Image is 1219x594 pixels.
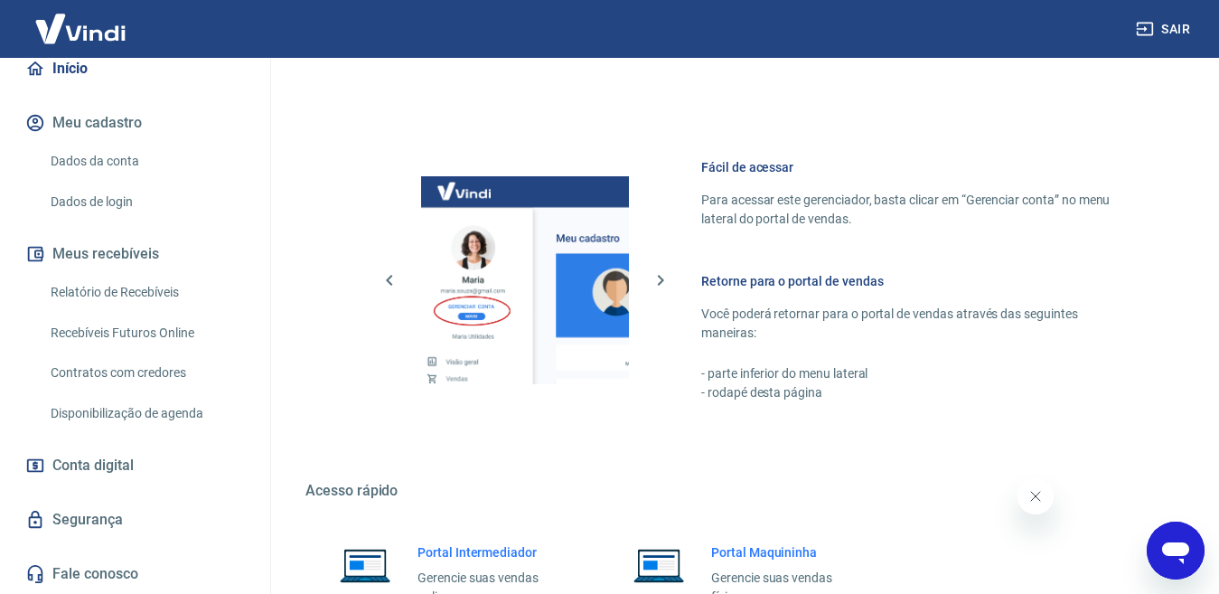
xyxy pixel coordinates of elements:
a: Dados de login [43,184,248,221]
p: Para acessar este gerenciador, basta clicar em “Gerenciar conta” no menu lateral do portal de ven... [701,191,1132,229]
a: Disponibilização de agenda [43,395,248,432]
h5: Acesso rápido [305,482,1176,500]
a: Dados da conta [43,143,248,180]
a: Contratos com credores [43,354,248,391]
h6: Retorne para o portal de vendas [701,272,1132,290]
a: Segurança [22,500,248,540]
h6: Portal Intermediador [417,543,567,561]
img: Imagem da dashboard mostrando o botão de gerenciar conta na sidebar no lado esquerdo [421,176,629,384]
a: Início [22,49,248,89]
p: Você poderá retornar para o portal de vendas através das seguintes maneiras: [701,305,1132,343]
img: Vindi [22,1,139,56]
a: Relatório de Recebíveis [43,274,248,311]
button: Sair [1132,13,1197,46]
a: Recebíveis Futuros Online [43,315,248,352]
p: - parte inferior do menu lateral [701,364,1132,383]
img: Imagem de um notebook aberto [621,543,697,587]
button: Meus recebíveis [22,234,248,274]
span: Olá! Precisa de ajuda? [11,13,152,27]
img: Imagem de um notebook aberto [327,543,403,587]
span: Conta digital [52,453,134,478]
h6: Fácil de acessar [701,158,1132,176]
a: Fale conosco [22,554,248,594]
iframe: Botão para abrir a janela de mensagens [1147,522,1205,580]
p: - rodapé desta página [701,383,1132,402]
button: Meu cadastro [22,103,248,143]
h6: Portal Maquininha [711,543,860,561]
a: Conta digital [22,446,248,486]
iframe: Fechar mensagem [1017,478,1054,514]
